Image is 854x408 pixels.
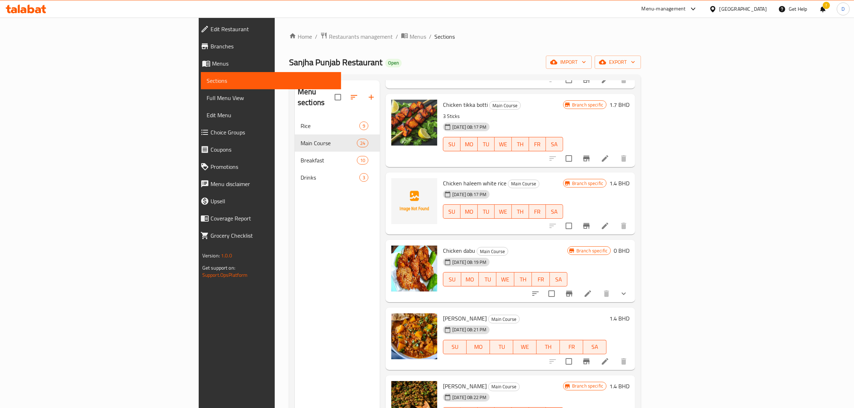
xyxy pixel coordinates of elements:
[211,25,336,33] span: Edit Restaurant
[561,354,576,369] span: Select to update
[481,207,492,217] span: TU
[410,32,426,41] span: Menus
[357,139,368,147] div: items
[601,154,609,163] a: Edit menu item
[357,156,368,165] div: items
[595,56,641,69] button: export
[529,204,546,219] button: FR
[211,145,336,154] span: Coupons
[544,286,559,301] span: Select to update
[301,122,359,130] div: Rice
[359,173,368,182] div: items
[212,59,336,68] span: Menus
[490,101,520,110] span: Main Course
[489,315,519,323] span: Main Course
[446,207,458,217] span: SU
[446,274,458,285] span: SU
[552,58,586,67] span: import
[600,58,635,67] span: export
[201,72,341,89] a: Sections
[532,139,543,150] span: FR
[578,150,595,167] button: Branch-specific-item
[195,193,341,210] a: Upsell
[295,134,380,152] div: Main Course24
[515,139,526,150] span: TH
[514,272,532,286] button: TH
[195,210,341,227] a: Coverage Report
[295,117,380,134] div: Rice9
[615,353,632,370] button: delete
[443,204,461,219] button: SU
[391,313,437,359] img: Alu Kima
[202,263,235,272] span: Get support on:
[535,274,547,285] span: FR
[493,342,510,352] span: TU
[478,137,495,151] button: TU
[642,5,686,13] div: Menu-management
[497,207,509,217] span: WE
[574,247,610,254] span: Branch specific
[295,169,380,186] div: Drinks3
[619,289,628,298] svg: Show Choices
[201,89,341,106] a: Full Menu View
[490,340,513,354] button: TU
[195,141,341,158] a: Coupons
[601,222,609,230] a: Edit menu item
[569,180,606,187] span: Branch specific
[443,178,506,189] span: Chicken haleem white rice
[549,207,560,217] span: SA
[615,285,632,302] button: show more
[578,353,595,370] button: Branch-specific-item
[207,111,336,119] span: Edit Menu
[467,340,490,354] button: MO
[546,137,563,151] button: SA
[561,218,576,233] span: Select to update
[211,128,336,137] span: Choice Groups
[482,274,494,285] span: TU
[446,342,464,352] span: SU
[461,137,478,151] button: MO
[443,381,487,392] span: [PERSON_NAME]
[461,272,479,286] button: MO
[560,340,583,354] button: FR
[363,89,380,106] button: Add section
[301,173,359,182] span: Drinks
[478,204,495,219] button: TU
[345,89,363,106] span: Sort sections
[477,247,508,256] span: Main Course
[495,137,512,151] button: WE
[532,272,549,286] button: FR
[320,32,393,41] a: Restaurants management
[561,285,578,302] button: Branch-specific-item
[201,106,341,124] a: Edit Menu
[330,90,345,105] span: Select all sections
[549,139,560,150] span: SA
[401,32,426,41] a: Menus
[207,76,336,85] span: Sections
[615,217,632,234] button: delete
[609,100,629,110] h6: 1.7 BHD
[461,204,478,219] button: MO
[429,32,431,41] li: /
[601,76,609,84] a: Edit menu item
[527,285,544,302] button: sort-choices
[443,340,467,354] button: SU
[211,42,336,51] span: Branches
[569,383,606,389] span: Branch specific
[569,101,606,108] span: Branch specific
[508,180,539,188] span: Main Course
[443,137,461,151] button: SU
[195,227,341,244] a: Grocery Checklist
[449,124,489,131] span: [DATE] 08:17 PM
[463,207,475,217] span: MO
[532,207,543,217] span: FR
[301,156,357,165] span: Breakfast
[211,214,336,223] span: Coverage Report
[289,54,382,70] span: Sanjha Punjab Restaurant
[301,139,357,147] span: Main Course
[609,178,629,188] h6: 1.4 BHD
[207,94,336,102] span: Full Menu View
